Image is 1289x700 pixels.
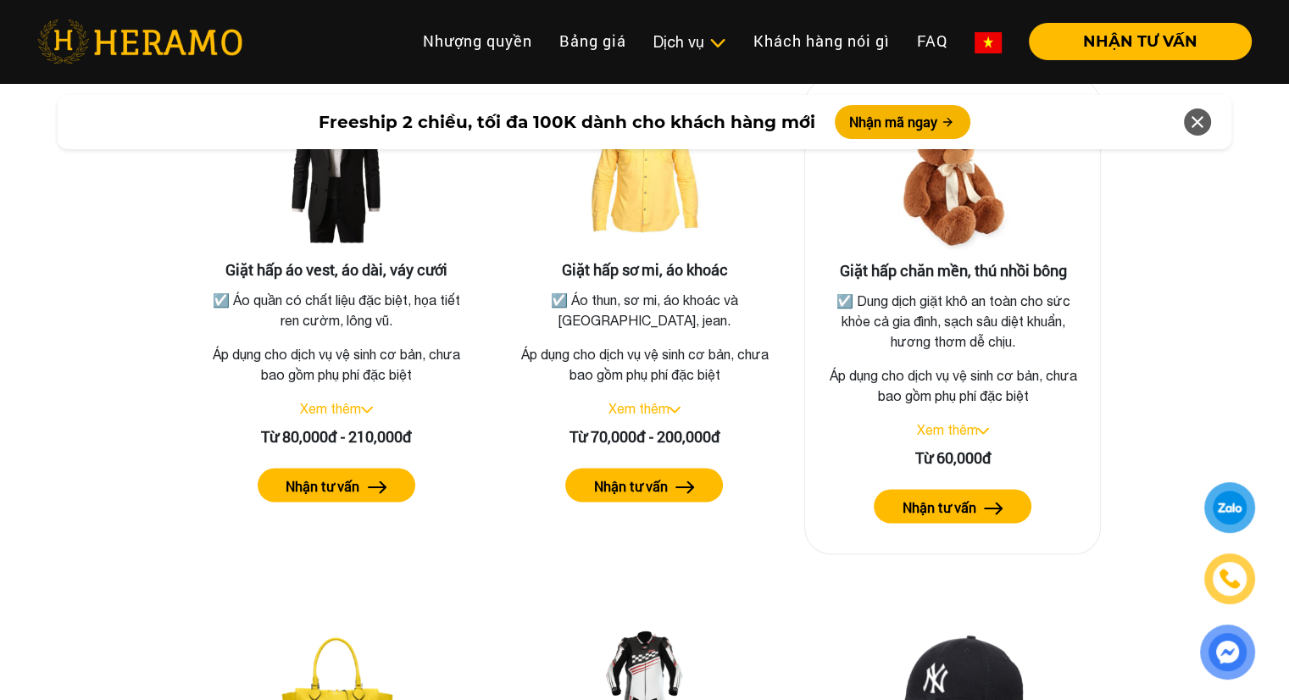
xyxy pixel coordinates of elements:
div: Từ 60,000đ [819,446,1086,469]
img: arrow_down.svg [361,406,373,413]
a: FAQ [903,23,961,59]
a: Khách hàng nói gì [740,23,903,59]
img: arrow [984,502,1003,514]
img: Giặt hấp sơ mi, áo khoác [559,91,729,260]
a: NHẬN TƯ VẤN [1015,34,1252,49]
p: ☑️ Áo thun, sơ mi, áo khoác và [GEOGRAPHIC_DATA], jean. [514,289,776,330]
a: Xem thêm [608,400,669,415]
div: Từ 70,000đ - 200,000đ [510,425,780,447]
label: Nhận tư vấn [902,497,975,517]
label: Nhận tư vấn [593,475,667,496]
img: phone-icon [1219,568,1241,590]
img: arrow_down.svg [669,406,681,413]
button: Nhận tư vấn [258,468,415,502]
a: phone-icon [1207,556,1253,602]
a: Nhận tư vấn arrow [510,468,780,502]
h3: Giặt hấp chăn mền, thú nhồi bông [819,261,1086,280]
img: arrow [368,481,387,493]
button: Nhận tư vấn [874,489,1031,523]
img: Giặt hấp chăn mền, thú nhồi bông [868,92,1037,261]
p: Áp dụng cho dịch vụ vệ sinh cơ bản, chưa bao gồm phụ phí đặc biệt [510,343,780,384]
img: heramo-logo.png [37,19,242,64]
a: Nhượng quyền [409,23,546,59]
img: arrow [675,481,695,493]
a: Xem thêm [300,400,361,415]
p: ☑️ Áo quần có chất liệu đặc biệt, họa tiết ren cườm, lông vũ. [205,289,468,330]
img: arrow_down.svg [977,427,989,434]
button: NHẬN TƯ VẤN [1029,23,1252,60]
a: Xem thêm [916,421,977,436]
span: Freeship 2 chiều, tối đa 100K dành cho khách hàng mới [318,109,814,135]
div: Từ 80,000đ - 210,000đ [202,425,471,447]
div: Dịch vụ [653,31,726,53]
label: Nhận tư vấn [286,475,359,496]
h3: Giặt hấp áo vest, áo dài, váy cưới [202,260,471,279]
img: subToggleIcon [708,35,726,52]
h3: Giặt hấp sơ mi, áo khoác [510,260,780,279]
a: Nhận tư vấn arrow [819,489,1086,523]
p: Áp dụng cho dịch vụ vệ sinh cơ bản, chưa bao gồm phụ phí đặc biệt [202,343,471,384]
p: Áp dụng cho dịch vụ vệ sinh cơ bản, chưa bao gồm phụ phí đặc biệt [819,364,1086,405]
p: ☑️ Dung dịch giặt khô an toàn cho sức khỏe cả gia đình, sạch sâu diệt khuẩn, hương thơm dễ chịu. [822,290,1083,351]
button: Nhận tư vấn [565,468,723,502]
button: Nhận mã ngay [835,105,970,139]
a: Nhận tư vấn arrow [202,468,471,502]
img: Giặt hấp áo vest, áo dài, váy cưới [252,91,421,260]
img: vn-flag.png [975,32,1002,53]
a: Bảng giá [546,23,640,59]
